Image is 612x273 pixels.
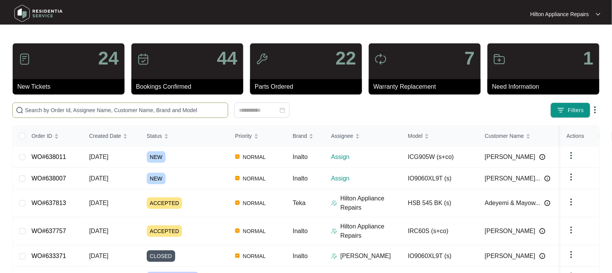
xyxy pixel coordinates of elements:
img: Info icon [544,175,551,182]
th: Assignee [325,126,402,146]
img: search-icon [16,106,23,114]
img: dropdown arrow [567,225,576,235]
span: Model [408,132,423,140]
span: Teka [293,200,306,206]
a: WO#638011 [32,154,66,160]
span: Customer Name [485,132,524,140]
img: Assigner Icon [331,253,337,259]
a: WO#638007 [32,175,66,182]
p: [PERSON_NAME] [340,251,391,261]
span: NEW [147,173,166,184]
span: NORMAL [240,227,269,236]
span: Assignee [331,132,353,140]
p: New Tickets [17,82,124,91]
a: WO#637813 [32,200,66,206]
span: Inalto [293,154,308,160]
th: Model [402,126,479,146]
img: Info icon [544,200,551,206]
span: NORMAL [240,174,269,183]
span: NEW [147,151,166,163]
span: [PERSON_NAME] [485,152,536,162]
img: Vercel Logo [235,176,240,180]
p: Parts Ordered [255,82,362,91]
p: 24 [98,49,119,68]
span: NORMAL [240,152,269,162]
img: Info icon [539,228,546,234]
span: Created Date [89,132,121,140]
img: Info icon [539,253,546,259]
span: Inalto [293,228,308,234]
p: 44 [217,49,237,68]
img: icon [256,53,268,65]
th: Order ID [25,126,83,146]
input: Search by Order Id, Assignee Name, Customer Name, Brand and Model [25,106,225,114]
span: NORMAL [240,199,269,208]
th: Status [141,126,229,146]
span: [PERSON_NAME]... [485,174,541,183]
a: WO#637757 [32,228,66,234]
img: dropdown arrow [567,151,576,160]
th: Brand [287,126,325,146]
span: ACCEPTED [147,197,182,209]
span: Priority [235,132,252,140]
td: IRC60S (s+co) [402,217,479,245]
img: residentia service logo [12,2,65,25]
span: Inalto [293,175,308,182]
a: WO#633371 [32,253,66,259]
span: Inalto [293,253,308,259]
img: Assigner Icon [331,200,337,206]
span: Status [147,132,162,140]
th: Actions [561,126,599,146]
span: NORMAL [240,251,269,261]
img: icon [137,53,149,65]
span: [DATE] [89,200,108,206]
span: [PERSON_NAME] [485,227,536,236]
p: 22 [336,49,356,68]
td: HSB 545 BK (s) [402,189,479,217]
img: icon [18,53,31,65]
span: [DATE] [89,154,108,160]
td: ICG905W (s+co) [402,146,479,168]
p: Hilton Appliance Repairs [340,194,402,212]
p: Hilton Appliance Repairs [340,222,402,240]
button: filter iconFilters [551,103,590,118]
th: Customer Name [479,126,556,146]
p: Hilton Appliance Repairs [530,10,589,18]
img: dropdown arrow [567,250,576,259]
img: icon [493,53,506,65]
img: dropdown arrow [590,105,600,114]
span: Adeyemi & Mayow... [485,199,541,208]
img: dropdown arrow [596,12,600,16]
p: 7 [464,49,475,68]
span: [DATE] [89,253,108,259]
p: Assign [331,152,402,162]
span: [DATE] [89,228,108,234]
span: CLOSED [147,250,175,262]
p: Bookings Confirmed [136,82,243,91]
img: Vercel Logo [235,228,240,233]
p: Need Information [492,82,599,91]
img: Vercel Logo [235,253,240,258]
p: 1 [583,49,594,68]
p: Warranty Replacement [373,82,481,91]
img: dropdown arrow [567,197,576,207]
span: [PERSON_NAME] [485,251,536,261]
img: Vercel Logo [235,154,240,159]
img: Vercel Logo [235,200,240,205]
th: Created Date [83,126,141,146]
img: dropdown arrow [567,172,576,182]
span: Filters [568,106,584,114]
td: IO9060XL9T (s) [402,168,479,189]
img: filter icon [557,106,565,114]
th: Priority [229,126,287,146]
td: IO9060XL9T (s) [402,245,479,267]
p: Assign [331,174,402,183]
span: Brand [293,132,307,140]
img: icon [375,53,387,65]
img: Info icon [539,154,546,160]
img: Assigner Icon [331,228,337,234]
span: Order ID [32,132,52,140]
span: [DATE] [89,175,108,182]
span: ACCEPTED [147,225,182,237]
